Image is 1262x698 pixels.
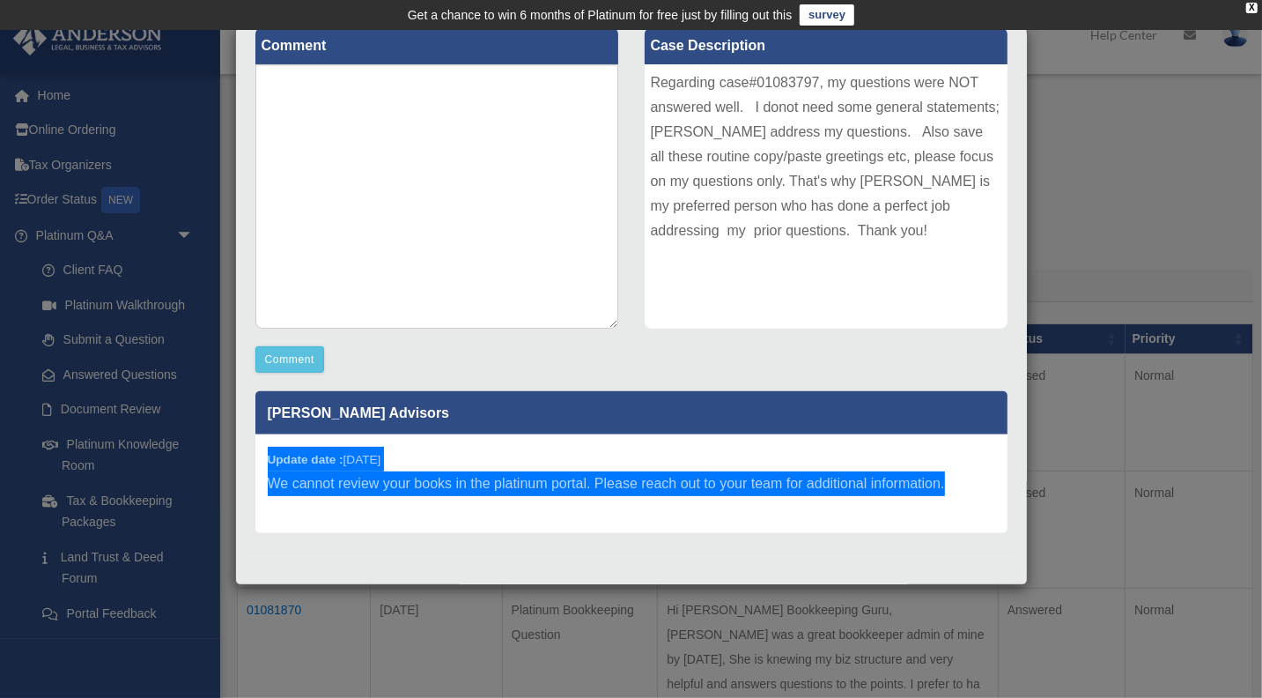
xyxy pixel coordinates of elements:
[268,453,343,466] b: Update date :
[645,27,1007,64] label: Case Description
[645,64,1007,329] div: Regarding case#01083797, my questions were NOT answered well. I donot need some general statement...
[255,27,618,64] label: Comment
[800,4,854,26] a: survey
[268,472,995,496] p: We cannot review your books in the platinum portal. Please reach out to your team for additional ...
[408,4,793,26] div: Get a chance to win 6 months of Platinum for free just by filling out this
[255,346,325,373] button: Comment
[268,453,381,466] small: [DATE]
[255,391,1007,434] p: [PERSON_NAME] Advisors
[1246,3,1258,13] div: close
